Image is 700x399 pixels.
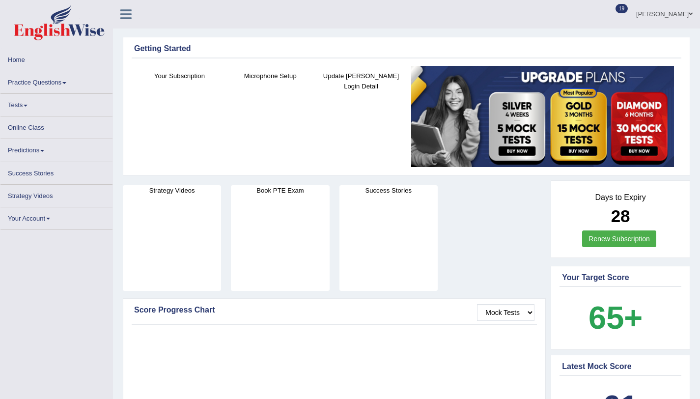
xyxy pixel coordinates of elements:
[0,162,112,181] a: Success Stories
[588,300,643,336] b: 65+
[0,207,112,227] a: Your Account
[123,185,221,196] h4: Strategy Videos
[582,230,656,247] a: Renew Subscription
[321,71,402,91] h4: Update [PERSON_NAME] Login Detail
[0,49,112,68] a: Home
[139,71,220,81] h4: Your Subscription
[0,116,112,136] a: Online Class
[562,272,679,284] div: Your Target Score
[562,193,679,202] h4: Days to Expiry
[134,43,679,55] div: Getting Started
[231,185,329,196] h4: Book PTE Exam
[134,304,534,316] div: Score Progress Chart
[0,71,112,90] a: Practice Questions
[0,139,112,158] a: Predictions
[562,361,679,372] div: Latest Mock Score
[339,185,438,196] h4: Success Stories
[0,94,112,113] a: Tests
[616,4,628,13] span: 19
[411,66,674,168] img: small5.jpg
[0,185,112,204] a: Strategy Videos
[611,206,630,226] b: 28
[230,71,311,81] h4: Microphone Setup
